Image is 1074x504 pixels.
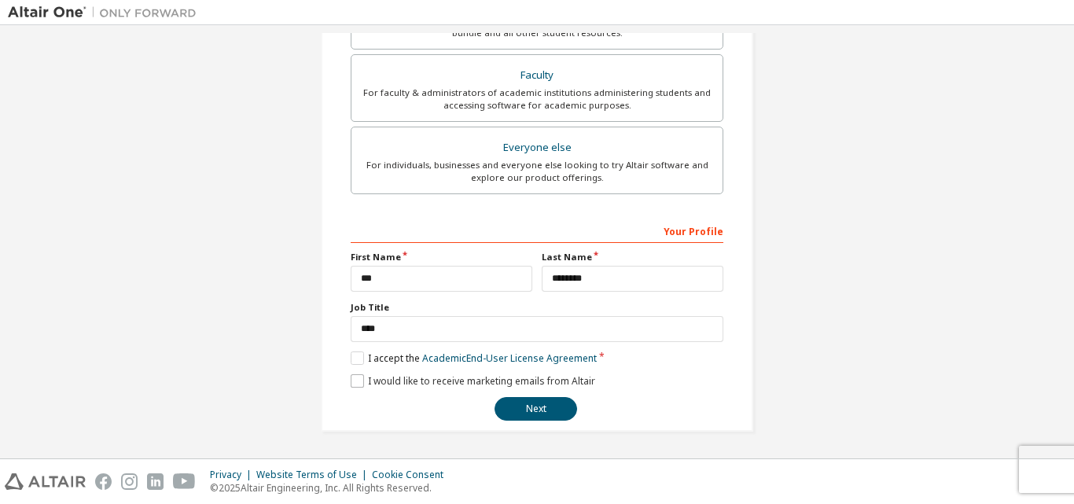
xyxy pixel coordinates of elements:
img: youtube.svg [173,473,196,490]
label: Last Name [542,251,723,263]
div: Your Profile [351,218,723,243]
label: Job Title [351,301,723,314]
div: Privacy [210,469,256,481]
div: For individuals, businesses and everyone else looking to try Altair software and explore our prod... [361,159,713,184]
label: First Name [351,251,532,263]
div: Faculty [361,64,713,86]
label: I accept the [351,351,597,365]
img: instagram.svg [121,473,138,490]
p: © 2025 Altair Engineering, Inc. All Rights Reserved. [210,481,453,495]
div: For faculty & administrators of academic institutions administering students and accessing softwa... [361,86,713,112]
img: facebook.svg [95,473,112,490]
img: linkedin.svg [147,473,164,490]
label: I would like to receive marketing emails from Altair [351,374,595,388]
div: Website Terms of Use [256,469,372,481]
img: Altair One [8,5,204,20]
a: Academic End-User License Agreement [422,351,597,365]
div: Everyone else [361,137,713,159]
img: altair_logo.svg [5,473,86,490]
div: Cookie Consent [372,469,453,481]
button: Next [495,397,577,421]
